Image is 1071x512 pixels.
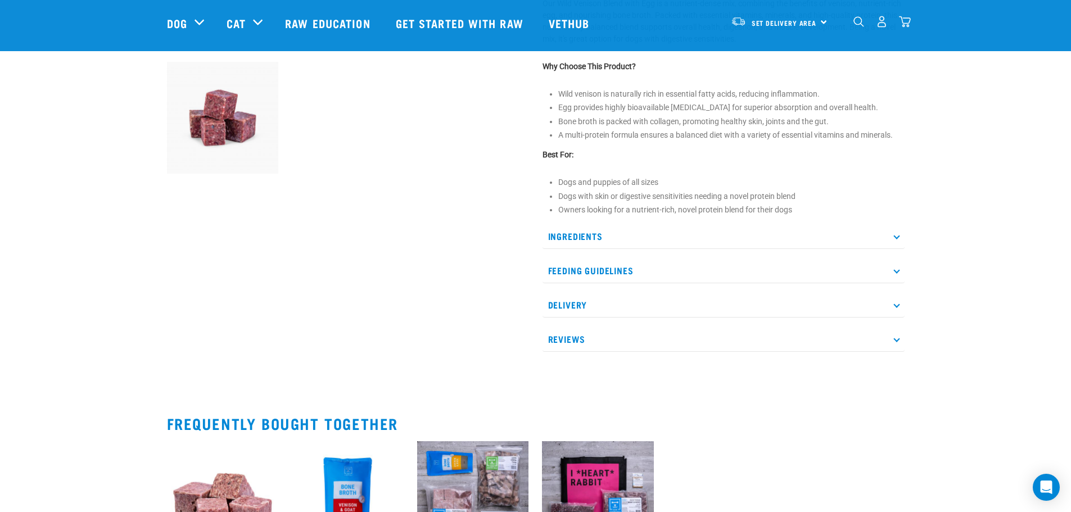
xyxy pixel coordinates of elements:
p: Feeding Guidelines [543,258,905,283]
a: Cat [227,15,246,31]
div: Open Intercom Messenger [1033,474,1060,501]
p: Delivery [543,292,905,318]
li: Bone broth is packed with collagen, promoting healthy skin, joints and the gut. [558,116,905,128]
li: Owners looking for a nutrient-rich, novel protein blend for their dogs [558,204,905,216]
a: Dog [167,15,187,31]
img: home-icon@2x.png [899,16,911,28]
li: Egg provides highly bioavailable [MEDICAL_DATA] for superior absorption and overall health. [558,102,905,114]
p: Ingredients [543,224,905,249]
li: A multi-protein formula ensures a balanced diet with a variety of essential vitamins and minerals. [558,129,905,141]
li: Dogs and puppies of all sizes [558,176,905,188]
span: Set Delivery Area [752,21,817,25]
a: Get started with Raw [385,1,537,46]
img: user.png [876,16,888,28]
img: home-icon-1@2x.png [853,16,864,27]
strong: Why Choose This Product? [543,62,636,71]
p: Reviews [543,327,905,352]
img: Venison Egg 1616 [167,62,279,174]
li: Dogs with skin or digestive sensitivities needing a novel protein blend [558,191,905,202]
strong: Best For: [543,150,573,159]
h2: Frequently bought together [167,415,905,432]
a: Raw Education [274,1,384,46]
li: Wild venison is naturally rich in essential fatty acids, reducing inflammation. [558,88,905,100]
img: van-moving.png [731,16,746,26]
a: Vethub [537,1,604,46]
